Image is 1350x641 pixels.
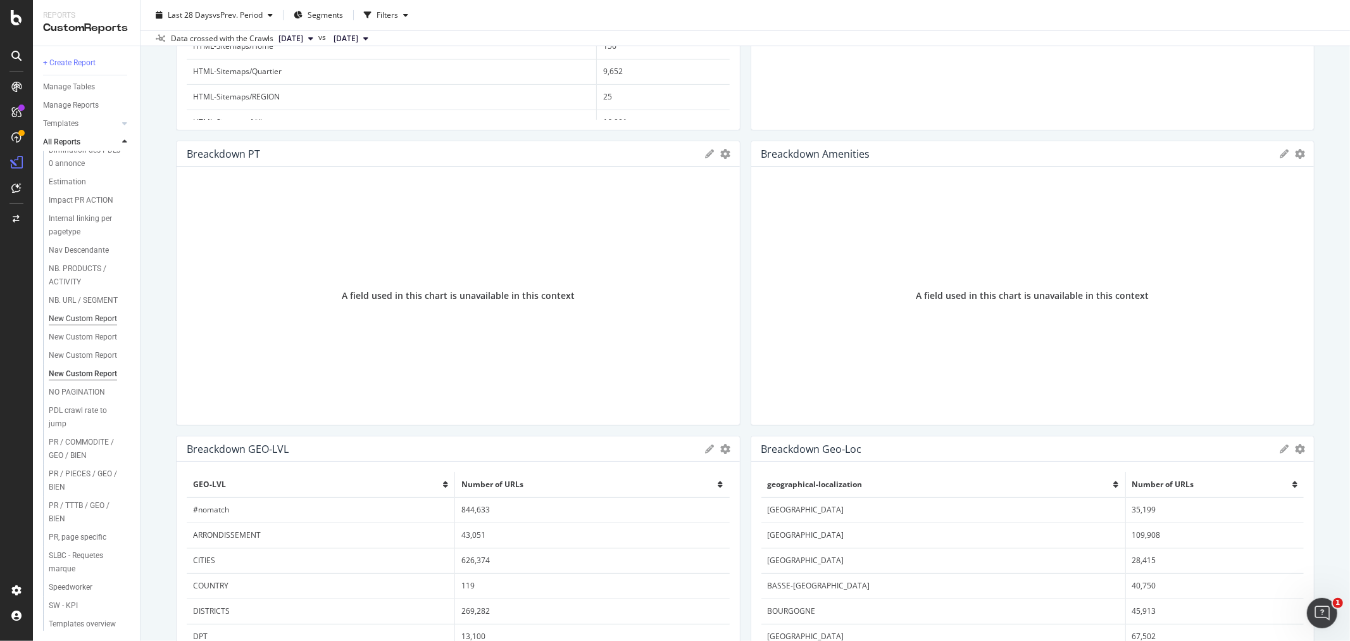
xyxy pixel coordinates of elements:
[49,499,131,526] a: PR / TTTB / GEO / BIEN
[318,32,328,43] span: vs
[49,531,106,544] div: PR, page specific
[49,436,122,462] div: PR / COMMODITE / GEO / BIEN
[187,523,455,548] td: ARRONDISSEMENT
[43,21,130,35] div: CustomReports
[43,136,80,149] div: All Reports
[49,144,123,170] div: Diminution des PDLs 0 annonce
[596,110,729,135] td: 16,001
[49,367,117,381] div: New Custom Report
[43,99,99,112] div: Manage Reports
[49,212,131,239] a: Internal linking per pagetype
[168,10,213,20] span: Last 28 Days
[43,56,96,70] div: + Create Report
[278,33,303,44] span: 2025 Oct. 3rd
[1125,523,1304,548] td: 109,908
[289,5,348,25] button: Segments
[721,445,731,454] div: gear
[761,573,1126,599] td: BASSE-[GEOGRAPHIC_DATA]
[49,581,92,594] div: Speedworker
[187,148,260,160] div: Breackdown PT
[761,548,1126,573] td: [GEOGRAPHIC_DATA]
[455,523,730,548] td: 43,051
[49,404,131,431] a: PDL crawl rate to jump
[49,599,131,612] a: SW - KPI
[596,84,729,110] td: 25
[1132,479,1194,490] span: Number of URLs
[49,312,131,326] a: New Custom Report
[49,549,131,576] a: SLBC - Requetes marque
[187,110,596,135] td: HTML-Sitemaps/Ville
[49,386,105,399] div: NO PAGINATION
[171,33,273,44] div: Data crossed with the Crawls
[213,10,263,20] span: vs Prev. Period
[49,467,131,494] a: PR / PIECES / GEO / BIEN
[1295,445,1305,454] div: gear
[49,599,78,612] div: SW - KPI
[334,33,358,44] span: 2025 Sep. 5th
[596,59,729,84] td: 9,652
[49,175,131,189] a: Estimation
[49,367,131,381] a: New Custom Report
[1125,497,1304,523] td: 35,199
[1125,573,1304,599] td: 40,750
[1125,548,1304,573] td: 28,415
[49,312,117,326] div: New Custom Report
[49,499,120,526] div: PR / TTTB / GEO / BIEN
[49,581,131,594] a: Speedworker
[187,599,455,624] td: DISTRICTS
[308,10,343,20] span: Segments
[49,294,131,307] a: NB. URL / SEGMENT
[49,331,131,344] a: New Custom Report
[751,141,1315,426] div: Breackdown AmenitiesgearA field used in this chart is unavailable in this context
[193,479,226,490] span: GEO-LVL
[187,573,455,599] td: COUNTRY
[49,618,131,631] a: Templates overview
[43,117,78,130] div: Templates
[768,479,863,490] span: geographical-localization
[187,59,596,84] td: HTML-Sitemaps/Quartier
[43,56,131,70] a: + Create Report
[49,175,86,189] div: Estimation
[1125,599,1304,624] td: 45,913
[49,386,131,399] a: NO PAGINATION
[49,212,122,239] div: Internal linking per pagetype
[49,144,131,170] a: Diminution des PDLs 0 annonce
[43,10,130,21] div: Reports
[328,31,373,46] button: [DATE]
[49,349,117,362] div: New Custom Report
[342,289,575,302] div: A field used in this chart is unavailable in this context
[49,294,118,307] div: NB. URL / SEGMENT
[761,523,1126,548] td: [GEOGRAPHIC_DATA]
[43,80,95,94] div: Manage Tables
[273,31,318,46] button: [DATE]
[359,5,413,25] button: Filters
[49,618,116,631] div: Templates overview
[187,84,596,110] td: HTML-Sitemaps/REGION
[49,349,131,362] a: New Custom Report
[455,599,730,624] td: 269,282
[377,10,398,20] div: Filters
[187,443,289,455] div: Breackdown GEO-LVL
[49,331,117,344] div: New Custom Report
[596,34,729,59] td: 156
[1333,598,1343,608] span: 1
[455,573,730,599] td: 119
[49,436,131,462] a: PR / COMMODITE / GEO / BIEN
[43,136,118,149] a: All Reports
[43,117,118,130] a: Templates
[49,244,109,257] div: Nav Descendante
[49,194,113,207] div: Impact PR ACTION
[761,443,862,455] div: Breackdown Geo-Loc
[187,497,455,523] td: #nomatch
[461,479,523,490] span: Number of URLs
[187,548,455,573] td: CITIES
[916,289,1149,302] div: A field used in this chart is unavailable in this context
[455,548,730,573] td: 626,374
[43,99,131,112] a: Manage Reports
[43,80,131,94] a: Manage Tables
[761,599,1126,624] td: BOURGOGNE
[49,467,120,494] div: PR / PIECES / GEO / BIEN
[176,141,741,426] div: Breackdown PTgearA field used in this chart is unavailable in this context
[455,497,730,523] td: 844,633
[49,244,131,257] a: Nav Descendante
